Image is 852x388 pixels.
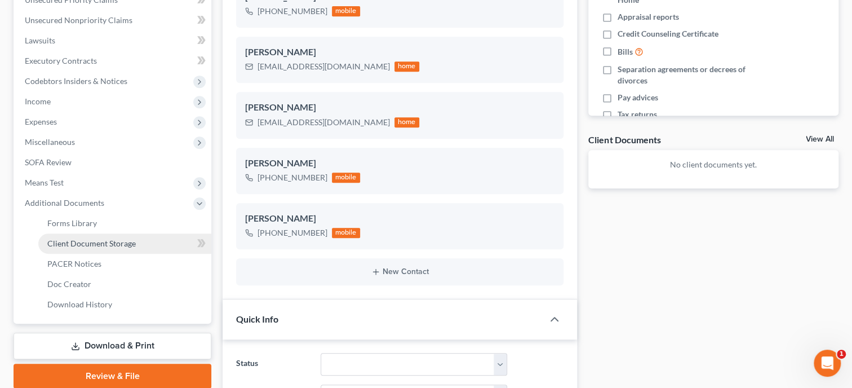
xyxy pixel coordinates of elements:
div: [PERSON_NAME] [245,46,554,59]
span: Pay advices [618,92,658,103]
span: Separation agreements or decrees of divorces [618,64,766,86]
span: Doc Creator [47,279,91,289]
span: Additional Documents [25,198,104,208]
a: Client Document Storage [38,233,211,254]
span: Codebtors Insiders & Notices [25,76,127,86]
div: home [394,117,419,127]
span: Expenses [25,117,57,126]
div: [PERSON_NAME] [245,212,554,226]
span: Quick Info [236,314,278,324]
div: mobile [332,173,360,183]
div: [EMAIL_ADDRESS][DOMAIN_NAME] [258,117,390,128]
a: Unsecured Nonpriority Claims [16,10,211,30]
a: Executory Contracts [16,51,211,71]
button: New Contact [245,267,554,276]
span: Forms Library [47,218,97,228]
a: Forms Library [38,213,211,233]
p: No client documents yet. [597,159,829,170]
a: View All [806,135,834,143]
a: Download History [38,294,211,315]
span: Miscellaneous [25,137,75,147]
span: 1 [837,350,846,359]
div: home [394,61,419,72]
span: Lawsuits [25,36,55,45]
a: Doc Creator [38,274,211,294]
div: [PHONE_NUMBER] [258,6,327,17]
div: [PHONE_NUMBER] [258,227,327,239]
span: Tax returns [618,109,657,120]
span: Credit Counseling Certificate [618,28,718,39]
span: SOFA Review [25,157,72,167]
span: PACER Notices [47,259,101,268]
div: mobile [332,228,360,238]
a: Download & Print [14,333,211,359]
span: Means Test [25,178,64,187]
span: Executory Contracts [25,56,97,65]
div: [PERSON_NAME] [245,101,554,114]
a: PACER Notices [38,254,211,274]
div: [EMAIL_ADDRESS][DOMAIN_NAME] [258,61,390,72]
span: Download History [47,299,112,309]
div: [PERSON_NAME] [245,157,554,170]
div: [PHONE_NUMBER] [258,172,327,183]
iframe: Intercom live chat [814,350,841,377]
span: Income [25,96,51,106]
span: Client Document Storage [47,239,136,248]
div: mobile [332,6,360,16]
span: Bills [618,46,633,58]
a: SOFA Review [16,152,211,173]
a: Lawsuits [16,30,211,51]
div: Client Documents [588,134,660,145]
span: Unsecured Nonpriority Claims [25,15,132,25]
label: Status [230,353,315,376]
span: Appraisal reports [618,11,679,23]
